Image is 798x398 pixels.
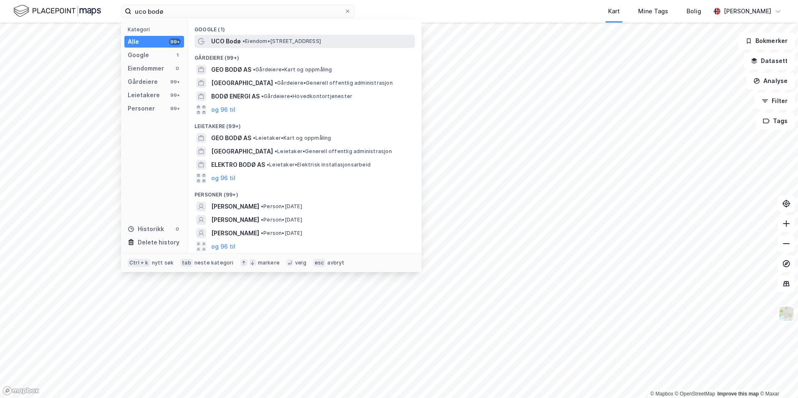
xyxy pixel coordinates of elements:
span: Gårdeiere • Hovedkontortjenester [261,93,352,100]
div: Google [128,50,149,60]
div: Delete history [138,237,179,247]
div: 0 [174,226,181,232]
span: Person • [DATE] [261,230,302,237]
span: Person • [DATE] [261,217,302,223]
span: Leietaker • Elektrisk installasjonsarbeid [267,161,371,168]
div: 99+ [169,78,181,85]
div: velg [295,259,306,266]
button: Datasett [744,53,795,69]
span: • [275,148,277,154]
div: 99+ [169,105,181,112]
a: Improve this map [717,391,759,397]
div: Kart [608,6,620,16]
span: BODØ ENERGI AS [211,91,260,101]
span: Leietaker • Generell offentlig administrasjon [275,148,392,155]
div: Alle [128,37,139,47]
a: OpenStreetMap [675,391,715,397]
img: Z [778,306,794,322]
div: avbryt [327,259,344,266]
a: Mapbox [650,391,673,397]
span: • [242,38,245,44]
span: Gårdeiere • Generell offentlig administrasjon [275,80,393,86]
button: og 96 til [211,173,235,183]
button: Analyse [746,73,795,89]
div: tab [180,259,193,267]
span: [PERSON_NAME] [211,202,259,212]
div: 99+ [169,38,181,45]
div: Eiendommer [128,63,164,73]
div: Kontrollprogram for chat [756,358,798,398]
div: Historikk [128,224,164,234]
span: • [253,135,255,141]
span: • [261,93,264,99]
div: esc [313,259,326,267]
div: 99+ [169,92,181,98]
div: Mine Tags [638,6,668,16]
span: • [261,230,263,236]
div: [PERSON_NAME] [724,6,771,16]
span: [GEOGRAPHIC_DATA] [211,78,273,88]
div: Gårdeiere (99+) [188,48,422,63]
span: GEO BODØ AS [211,65,251,75]
span: • [261,217,263,223]
div: Personer [128,103,155,113]
span: [PERSON_NAME] [211,215,259,225]
span: • [253,66,255,73]
button: og 96 til [211,105,235,115]
span: ELEKTRO BODØ AS [211,160,265,170]
span: Person • [DATE] [261,203,302,210]
div: Leietakere (99+) [188,116,422,131]
iframe: Chat Widget [756,358,798,398]
span: Leietaker • Kart og oppmåling [253,135,331,141]
div: neste kategori [194,259,234,266]
button: Filter [755,93,795,109]
a: Mapbox homepage [3,386,39,395]
img: logo.f888ab2527a4732fd821a326f86c7f29.svg [13,4,101,18]
span: Eiendom • [STREET_ADDRESS] [242,38,321,45]
span: GEO BODØ AS [211,133,251,143]
span: Gårdeiere • Kart og oppmåling [253,66,332,73]
button: Tags [756,113,795,129]
div: Gårdeiere [128,77,158,87]
div: nytt søk [152,259,174,266]
span: • [261,203,263,209]
span: • [275,80,277,86]
button: Bokmerker [738,33,795,49]
button: og 96 til [211,242,235,252]
div: 1 [174,52,181,58]
div: 0 [174,65,181,72]
div: Bolig [687,6,701,16]
span: [PERSON_NAME] [211,228,259,238]
div: Leietakere [128,90,160,100]
span: UCO Bodø [211,36,241,46]
input: Søk på adresse, matrikkel, gårdeiere, leietakere eller personer [131,5,344,18]
div: markere [258,259,280,266]
div: Kategori [128,26,184,33]
span: [GEOGRAPHIC_DATA] [211,146,273,156]
div: Personer (99+) [188,185,422,200]
div: Google (1) [188,20,422,35]
span: • [267,161,269,168]
div: Ctrl + k [128,259,150,267]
